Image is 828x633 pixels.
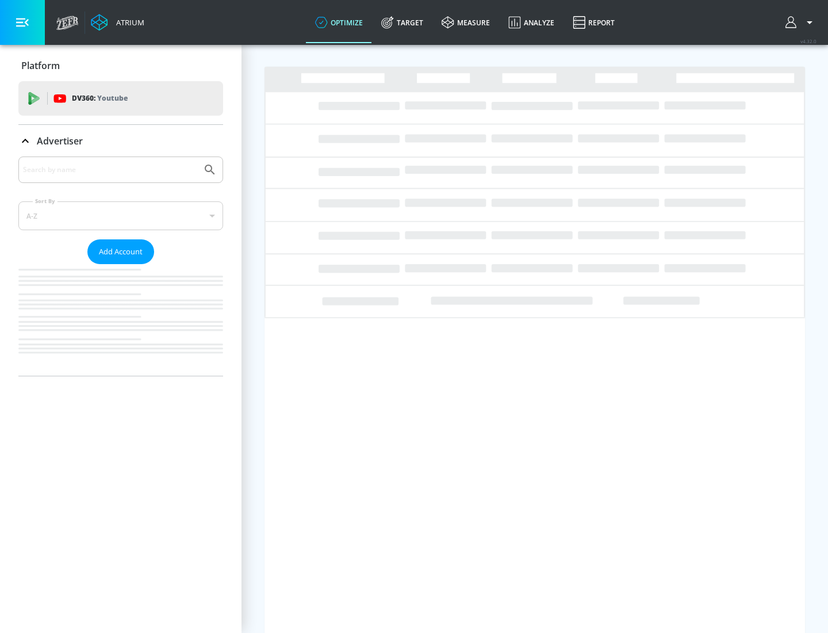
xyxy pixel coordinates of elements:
a: optimize [306,2,372,43]
a: Analyze [499,2,563,43]
a: Report [563,2,624,43]
span: v 4.32.0 [800,38,816,44]
button: Add Account [87,239,154,264]
span: Add Account [99,245,143,258]
a: Atrium [91,14,144,31]
div: Advertiser [18,125,223,157]
div: Atrium [112,17,144,28]
nav: list of Advertiser [18,264,223,376]
div: DV360: Youtube [18,81,223,116]
div: Advertiser [18,157,223,376]
div: Platform [18,49,223,82]
p: DV360: [72,92,128,105]
div: A-Z [18,201,223,230]
p: Platform [21,59,60,72]
p: Youtube [97,92,128,104]
p: Advertiser [37,135,83,147]
label: Sort By [33,197,57,205]
input: Search by name [23,162,197,177]
a: Target [372,2,432,43]
a: measure [432,2,499,43]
